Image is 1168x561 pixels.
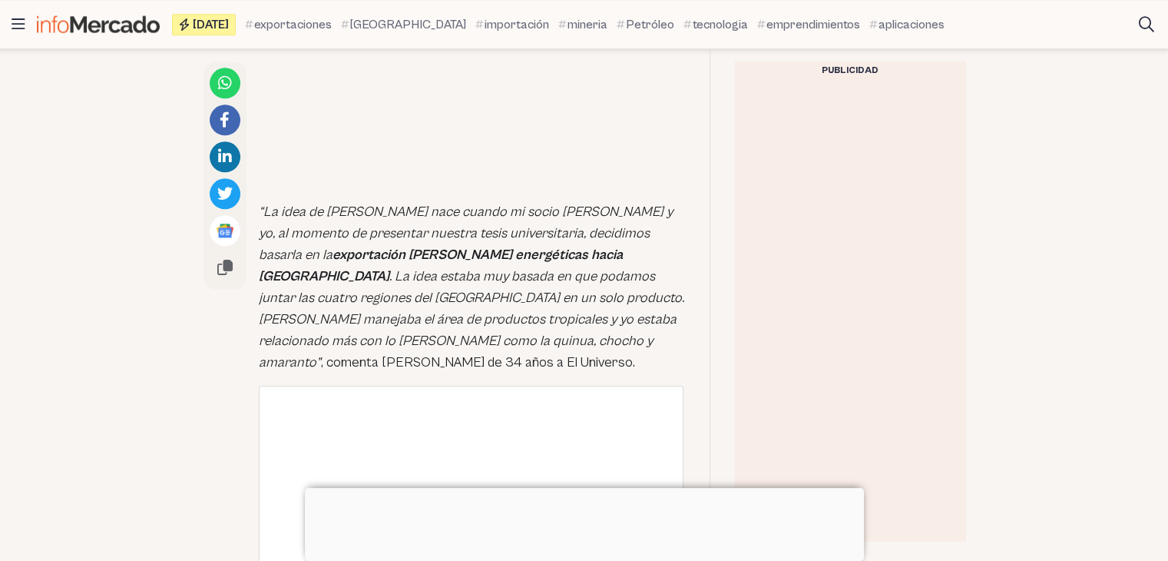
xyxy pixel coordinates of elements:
iframe: Advertisement [735,80,965,541]
a: aplicaciones [869,15,945,34]
span: [GEOGRAPHIC_DATA] [350,15,466,34]
img: Infomercado Ecuador logo [37,15,160,33]
span: exportaciones [254,15,332,34]
span: emprendimientos [766,15,860,34]
a: [GEOGRAPHIC_DATA] [341,15,466,34]
span: Petróleo [626,15,674,34]
a: exportaciones [245,15,332,34]
span: aplicaciones [878,15,945,34]
iframe: Advertisement [305,488,864,557]
span: [DATE] [193,18,229,31]
div: Publicidad [735,61,965,80]
strong: exportación [PERSON_NAME] energéticas hacia [GEOGRAPHIC_DATA] [259,247,623,284]
a: Petróleo [617,15,674,34]
a: mineria [558,15,607,34]
em: “La idea de [PERSON_NAME] nace cuando mi socio [PERSON_NAME] y yo, al momento de presentar nuestr... [259,204,684,370]
span: mineria [567,15,607,34]
img: Google News logo [216,221,234,240]
a: importación [475,15,549,34]
a: tecnologia [683,15,748,34]
span: tecnologia [693,15,748,34]
a: emprendimientos [757,15,860,34]
span: importación [485,15,549,34]
p: , comenta [PERSON_NAME] de 34 años a El Universo. [259,201,685,373]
